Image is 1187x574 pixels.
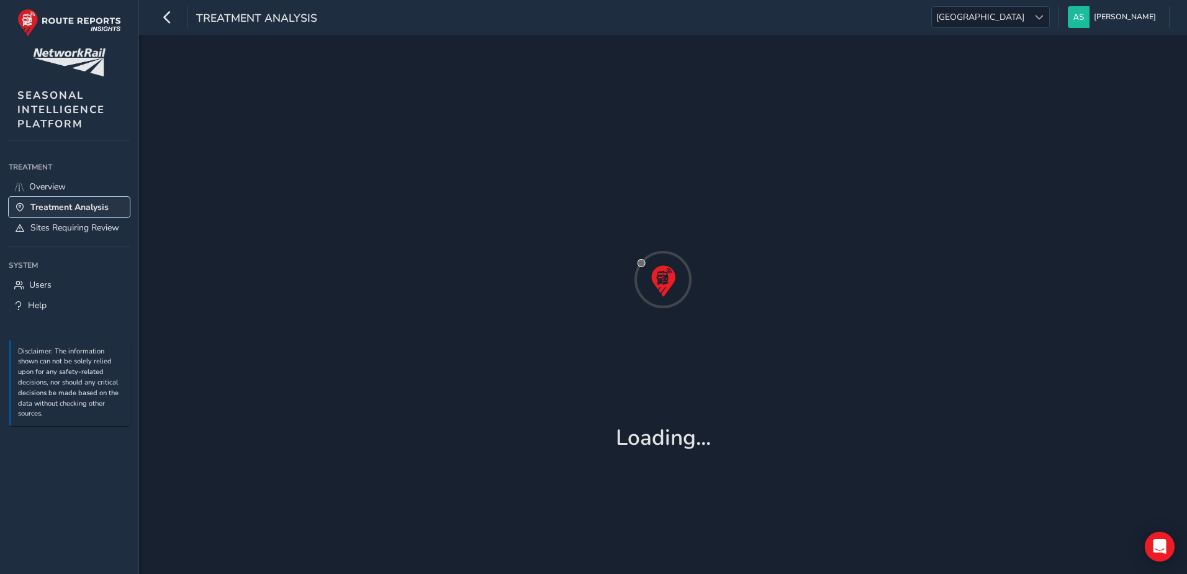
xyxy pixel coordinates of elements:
[9,256,130,275] div: System
[33,48,106,76] img: customer logo
[9,295,130,316] a: Help
[9,158,130,176] div: Treatment
[29,279,52,291] span: Users
[30,201,109,213] span: Treatment Analysis
[18,347,124,420] p: Disclaimer: The information shown can not be solely relied upon for any safety-related decisions,...
[17,9,121,37] img: rr logo
[196,11,317,28] span: Treatment Analysis
[1068,6,1090,28] img: diamond-layout
[932,7,1029,27] span: [GEOGRAPHIC_DATA]
[1094,6,1156,28] span: [PERSON_NAME]
[9,176,130,197] a: Overview
[17,88,105,131] span: SEASONAL INTELLIGENCE PLATFORM
[9,275,130,295] a: Users
[29,181,66,193] span: Overview
[30,222,119,234] span: Sites Requiring Review
[9,217,130,238] a: Sites Requiring Review
[1145,532,1175,562] div: Open Intercom Messenger
[1068,6,1160,28] button: [PERSON_NAME]
[616,425,711,451] h1: Loading...
[9,197,130,217] a: Treatment Analysis
[28,299,47,311] span: Help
